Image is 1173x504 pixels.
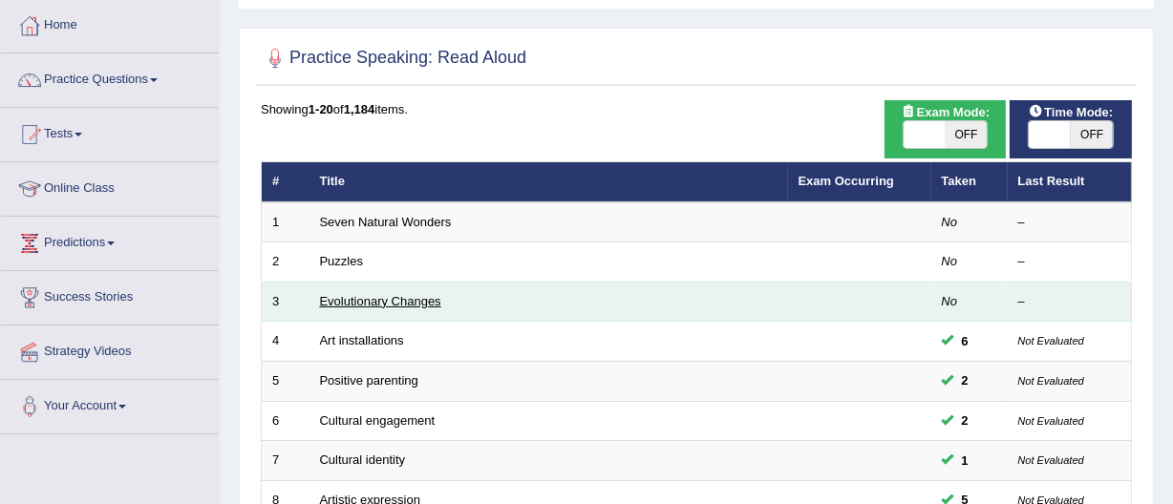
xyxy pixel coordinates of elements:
span: You can still take this question [954,370,976,390]
span: Time Mode: [1021,102,1120,122]
div: Showing of items. [261,100,1132,118]
a: Tests [1,108,219,156]
a: Art installations [320,333,404,347]
th: # [262,162,309,202]
a: Cultural identity [320,452,406,467]
a: Evolutionary Changes [320,294,441,308]
span: Exam Mode: [894,102,997,122]
small: Not Evaluated [1018,335,1084,346]
th: Last Result [1008,162,1132,202]
a: Success Stories [1,271,219,319]
td: 3 [262,282,309,322]
span: OFF [1071,121,1113,148]
a: Seven Natural Wonders [320,215,452,229]
a: Online Class [1,162,219,210]
td: 1 [262,202,309,242]
b: 1-20 [309,102,333,116]
a: Strategy Videos [1,325,219,373]
td: 2 [262,242,309,283]
small: Not Evaluated [1018,415,1084,427]
a: Positive parenting [320,373,418,388]
b: 1,184 [344,102,375,116]
h2: Practice Speaking: Read Aloud [261,44,526,73]
td: 7 [262,441,309,481]
div: Show exams occurring in exams [885,100,1007,158]
em: No [942,215,958,229]
span: You can still take this question [954,451,976,471]
small: Not Evaluated [1018,454,1084,466]
td: 6 [262,401,309,441]
a: Exam Occurring [799,174,894,188]
div: – [1018,293,1121,311]
small: Not Evaluated [1018,375,1084,387]
a: Your Account [1,380,219,428]
span: OFF [946,121,988,148]
div: – [1018,214,1121,232]
th: Taken [931,162,1008,202]
em: No [942,254,958,268]
a: Cultural engagement [320,413,436,428]
a: Practice Questions [1,53,219,101]
div: – [1018,253,1121,271]
span: You can still take this question [954,331,976,351]
span: You can still take this question [954,410,976,430]
em: No [942,294,958,308]
td: 4 [262,322,309,362]
td: 5 [262,362,309,402]
a: Puzzles [320,254,364,268]
a: Predictions [1,217,219,264]
th: Title [309,162,788,202]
